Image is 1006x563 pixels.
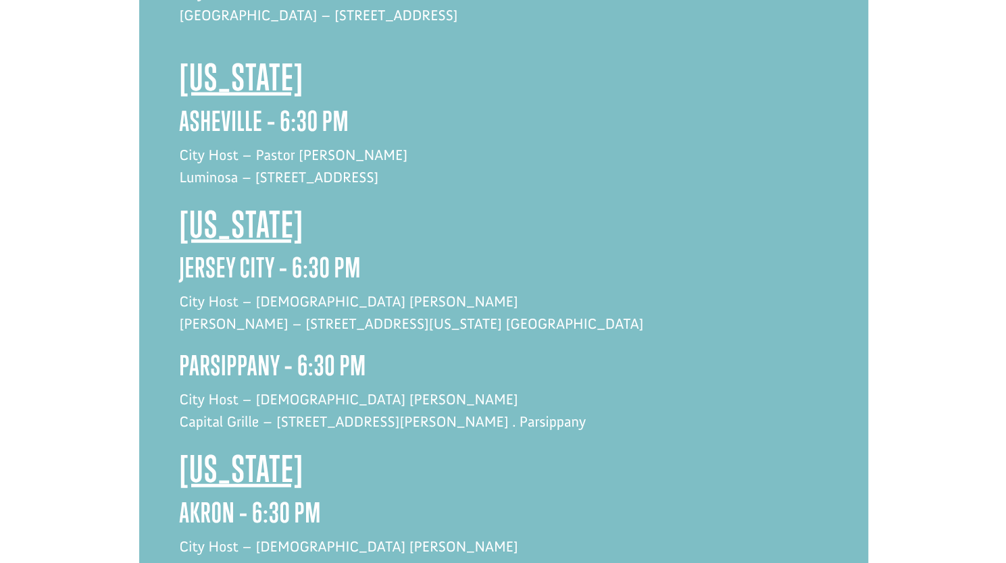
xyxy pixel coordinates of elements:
[32,41,111,51] strong: Project Shovel Ready
[180,290,828,350] p: City Host – [DEMOGRAPHIC_DATA] [PERSON_NAME] [PERSON_NAME] – [STREET_ADDRESS][US_STATE] [GEOGRAPH...
[180,252,828,290] h3: Jersey City – 6:30 PM
[180,388,828,448] p: City Host – [DEMOGRAPHIC_DATA] [PERSON_NAME] Capital Grille – [STREET_ADDRESS][PERSON_NAME] . Par...
[36,54,153,63] span: Columbia , [GEOGRAPHIC_DATA]
[180,203,304,246] span: [US_STATE]
[24,14,186,41] div: [PERSON_NAME] & [PERSON_NAME] donated $50
[180,105,828,144] h3: Asheville – 6:30 PM
[180,350,828,388] h3: Parsippany – 6:30 PM
[180,447,304,490] span: [US_STATE]
[24,42,186,51] div: to
[191,27,251,51] button: Donate
[24,54,34,63] img: US.png
[180,55,304,99] span: [US_STATE]
[180,144,828,203] p: City Host – Pastor [PERSON_NAME] Luminosa – [STREET_ADDRESS]
[180,497,828,535] h3: Akron – 6:30 PM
